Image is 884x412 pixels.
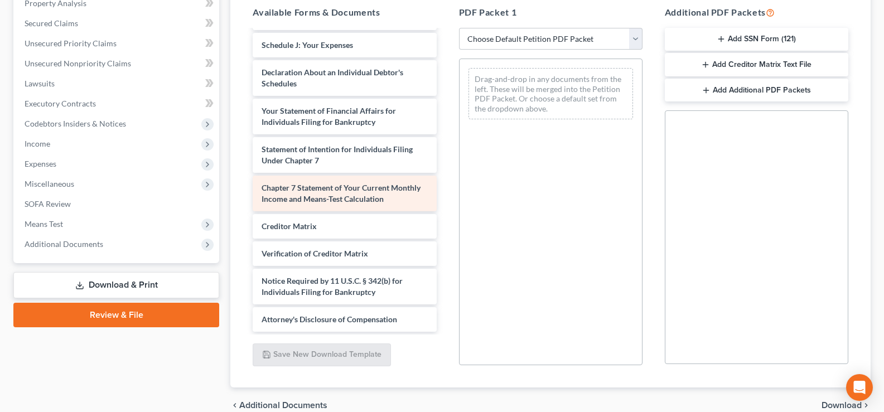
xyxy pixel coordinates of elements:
[262,276,403,297] span: Notice Required by 11 U.S.C. § 342(b) for Individuals Filing for Bankruptcy
[665,79,848,102] button: Add Additional PDF Packets
[25,239,103,249] span: Additional Documents
[25,179,74,188] span: Miscellaneous
[16,94,219,114] a: Executory Contracts
[253,6,436,19] h5: Available Forms & Documents
[25,38,117,48] span: Unsecured Priority Claims
[25,219,63,229] span: Means Test
[862,401,871,410] i: chevron_right
[230,401,327,410] a: chevron_left Additional Documents
[262,183,421,203] span: Chapter 7 Statement of Your Current Monthly Income and Means-Test Calculation
[262,106,396,127] span: Your Statement of Financial Affairs for Individuals Filing for Bankruptcy
[25,139,50,148] span: Income
[13,272,219,298] a: Download & Print
[230,401,239,410] i: chevron_left
[16,74,219,94] a: Lawsuits
[665,28,848,51] button: Add SSN Form (121)
[262,67,403,88] span: Declaration About an Individual Debtor's Schedules
[665,53,848,76] button: Add Creditor Matrix Text File
[846,374,873,401] div: Open Intercom Messenger
[16,194,219,214] a: SOFA Review
[239,401,327,410] span: Additional Documents
[25,18,78,28] span: Secured Claims
[25,119,126,128] span: Codebtors Insiders & Notices
[262,221,317,231] span: Creditor Matrix
[25,59,131,68] span: Unsecured Nonpriority Claims
[25,79,55,88] span: Lawsuits
[665,6,848,19] h5: Additional PDF Packets
[262,40,353,50] span: Schedule J: Your Expenses
[25,159,56,168] span: Expenses
[25,199,71,209] span: SOFA Review
[468,68,633,119] div: Drag-and-drop in any documents from the left. These will be merged into the Petition PDF Packet. ...
[13,303,219,327] a: Review & File
[262,314,397,324] span: Attorney's Disclosure of Compensation
[16,13,219,33] a: Secured Claims
[822,401,862,410] span: Download
[262,144,413,165] span: Statement of Intention for Individuals Filing Under Chapter 7
[253,343,391,367] button: Save New Download Template
[16,54,219,74] a: Unsecured Nonpriority Claims
[459,6,643,19] h5: PDF Packet 1
[262,249,368,258] span: Verification of Creditor Matrix
[822,401,871,410] button: Download chevron_right
[16,33,219,54] a: Unsecured Priority Claims
[25,99,96,108] span: Executory Contracts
